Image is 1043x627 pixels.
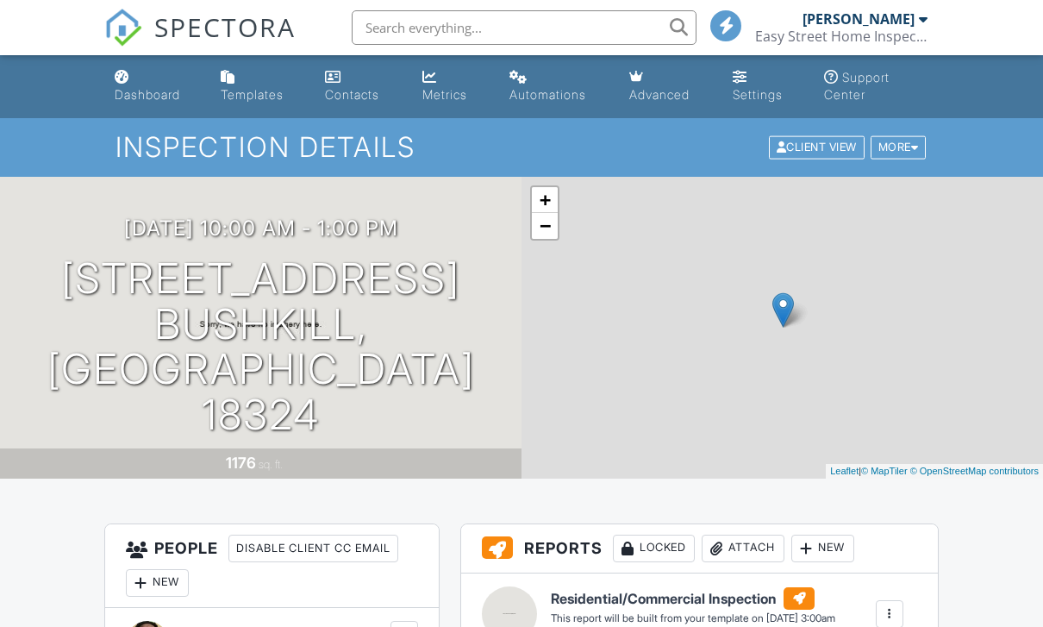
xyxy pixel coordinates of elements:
[154,9,296,45] span: SPECTORA
[318,62,402,111] a: Contacts
[221,87,284,102] div: Templates
[551,611,835,625] div: This report will be built from your template on [DATE] 3:00am
[613,535,695,562] div: Locked
[532,187,558,213] a: Zoom in
[108,62,200,111] a: Dashboard
[622,62,712,111] a: Advanced
[415,62,489,111] a: Metrics
[352,10,696,45] input: Search everything...
[116,132,927,162] h1: Inspection Details
[228,535,398,562] div: Disable Client CC Email
[871,136,927,160] div: More
[861,466,908,476] a: © MapTiler
[791,535,854,562] div: New
[803,10,915,28] div: [PERSON_NAME]
[532,213,558,239] a: Zoom out
[461,524,938,574] h3: Reports
[910,466,1039,476] a: © OpenStreetMap contributors
[702,535,784,562] div: Attach
[422,87,467,102] div: Metrics
[105,524,439,608] h3: People
[629,87,690,102] div: Advanced
[733,87,783,102] div: Settings
[325,87,379,102] div: Contacts
[104,23,296,60] a: SPECTORA
[767,140,869,153] a: Client View
[124,216,398,240] h3: [DATE] 10:00 am - 1:00 pm
[214,62,304,111] a: Templates
[824,70,890,102] div: Support Center
[503,62,609,111] a: Automations (Basic)
[551,587,835,610] h6: Residential/Commercial Inspection
[126,569,189,597] div: New
[830,466,859,476] a: Leaflet
[755,28,927,45] div: Easy Street Home Inspections
[104,9,142,47] img: The Best Home Inspection Software - Spectora
[769,136,865,160] div: Client View
[509,87,586,102] div: Automations
[726,62,803,111] a: Settings
[817,62,935,111] a: Support Center
[259,458,283,471] span: sq. ft.
[226,454,256,472] div: 1176
[115,87,180,102] div: Dashboard
[826,464,1043,479] div: |
[28,256,494,438] h1: [STREET_ADDRESS] Bushkill, [GEOGRAPHIC_DATA] 18324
